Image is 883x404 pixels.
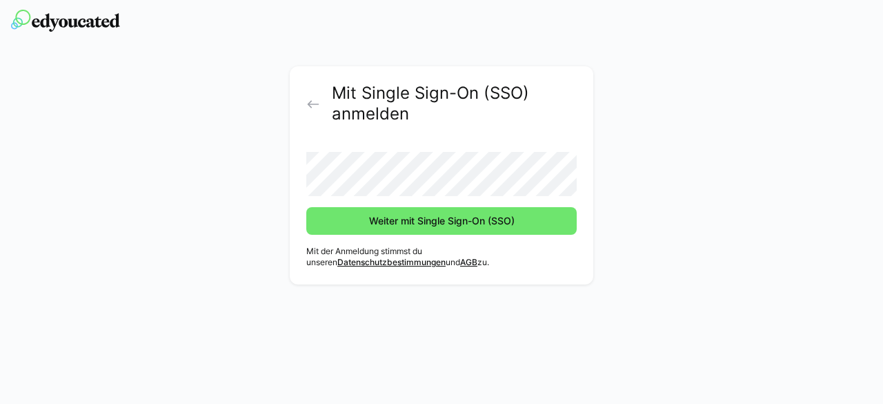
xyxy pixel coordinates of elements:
button: Weiter mit Single Sign-On (SSO) [306,207,577,235]
img: edyoucated [11,10,120,32]
p: Mit der Anmeldung stimmst du unseren und zu. [306,246,577,268]
a: AGB [460,257,477,267]
h2: Mit Single Sign-On (SSO) anmelden [332,83,577,124]
span: Weiter mit Single Sign-On (SSO) [367,214,517,228]
a: Datenschutzbestimmungen [337,257,446,267]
